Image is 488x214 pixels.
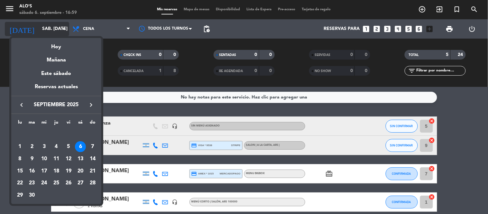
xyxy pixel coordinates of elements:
th: sábado [75,119,87,129]
div: 17 [39,166,50,177]
div: 6 [75,141,86,152]
div: 30 [27,190,38,201]
div: 1 [14,141,25,152]
div: 20 [75,166,86,177]
td: 24 de septiembre de 2025 [38,177,50,189]
td: 5 de septiembre de 2025 [62,141,75,153]
div: 3 [39,141,50,152]
div: 15 [14,166,25,177]
i: keyboard_arrow_left [18,101,25,109]
td: 4 de septiembre de 2025 [50,141,62,153]
td: 9 de septiembre de 2025 [26,153,38,165]
button: keyboard_arrow_left [16,101,27,109]
button: keyboard_arrow_right [85,101,97,109]
td: 3 de septiembre de 2025 [38,141,50,153]
div: 13 [75,154,86,164]
div: 28 [87,178,98,189]
div: Hoy [11,38,101,51]
div: Mañana [11,51,101,64]
td: 28 de septiembre de 2025 [87,177,99,189]
td: 27 de septiembre de 2025 [75,177,87,189]
span: septiembre 2025 [27,101,85,109]
div: 2 [27,141,38,152]
div: 22 [14,178,25,189]
div: 14 [87,154,98,164]
th: lunes [14,119,26,129]
div: 10 [39,154,50,164]
td: 6 de septiembre de 2025 [75,141,87,153]
div: 4 [51,141,62,152]
td: 25 de septiembre de 2025 [50,177,62,189]
td: 12 de septiembre de 2025 [62,153,75,165]
div: 7 [87,141,98,152]
th: viernes [62,119,75,129]
td: 23 de septiembre de 2025 [26,177,38,189]
div: 8 [14,154,25,164]
td: 7 de septiembre de 2025 [87,141,99,153]
td: 15 de septiembre de 2025 [14,165,26,177]
div: 9 [27,154,38,164]
td: 2 de septiembre de 2025 [26,141,38,153]
td: 21 de septiembre de 2025 [87,165,99,177]
div: Este sábado [11,65,101,83]
td: 1 de septiembre de 2025 [14,141,26,153]
td: SEP. [14,129,99,141]
div: 18 [51,166,62,177]
td: 26 de septiembre de 2025 [62,177,75,189]
td: 20 de septiembre de 2025 [75,165,87,177]
td: 14 de septiembre de 2025 [87,153,99,165]
th: domingo [87,119,99,129]
div: Reservas actuales [11,83,101,96]
div: 27 [75,178,86,189]
div: 29 [14,190,25,201]
div: 11 [51,154,62,164]
th: martes [26,119,38,129]
td: 22 de septiembre de 2025 [14,177,26,189]
div: 23 [27,178,38,189]
td: 17 de septiembre de 2025 [38,165,50,177]
td: 18 de septiembre de 2025 [50,165,62,177]
div: 5 [63,141,74,152]
div: 12 [63,154,74,164]
div: 25 [51,178,62,189]
div: 19 [63,166,74,177]
th: miércoles [38,119,50,129]
td: 16 de septiembre de 2025 [26,165,38,177]
div: 16 [27,166,38,177]
div: 26 [63,178,74,189]
th: jueves [50,119,62,129]
td: 11 de septiembre de 2025 [50,153,62,165]
td: 30 de septiembre de 2025 [26,189,38,201]
td: 29 de septiembre de 2025 [14,189,26,201]
td: 19 de septiembre de 2025 [62,165,75,177]
td: 10 de septiembre de 2025 [38,153,50,165]
td: 13 de septiembre de 2025 [75,153,87,165]
td: 8 de septiembre de 2025 [14,153,26,165]
div: 21 [87,166,98,177]
i: keyboard_arrow_right [87,101,95,109]
div: 24 [39,178,50,189]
